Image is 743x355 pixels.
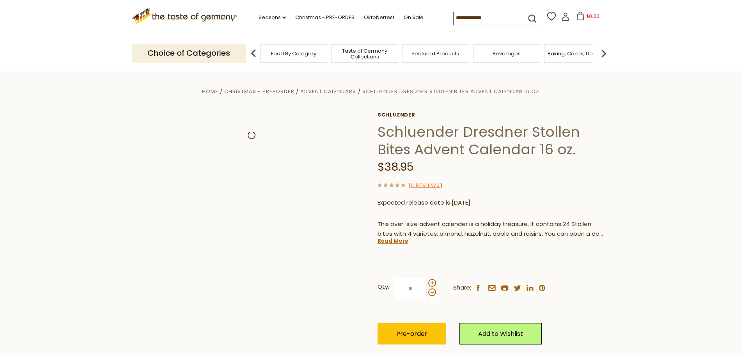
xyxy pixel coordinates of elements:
p: This over-size advent calender is a holiday treasure. It contains 24 Stollen bites with 4 variete... [378,219,606,239]
a: Schluender [378,112,606,118]
a: Home [202,88,218,95]
button: $0.00 [571,12,605,23]
a: On Sale [404,13,424,22]
span: $0.00 [586,13,599,19]
span: $38.95 [378,159,413,175]
a: Advent Calendars [300,88,356,95]
a: Schluender Dresdner Stollen Bites Advent Calendar 16 oz. [362,88,541,95]
a: Featured Products [412,51,459,57]
a: Christmas - PRE-ORDER [295,13,355,22]
p: Choice of Categories [132,44,246,63]
strong: Qty: [378,282,389,292]
a: Food By Category [271,51,316,57]
a: Seasons [259,13,286,22]
img: next arrow [596,46,612,61]
img: previous arrow [246,46,261,61]
h1: Schluender Dresdner Stollen Bites Advent Calendar 16 oz. [378,123,606,158]
p: Expected release date is [DATE] [378,198,606,208]
a: Christmas - PRE-ORDER [224,88,294,95]
a: Baking, Cakes, Desserts [548,51,608,57]
a: Add to Wishlist [459,323,542,344]
a: 0 Reviews [411,182,440,190]
a: Taste of Germany Collections [333,48,396,60]
span: Pre-order [396,329,427,338]
span: ( ) [408,182,442,189]
a: Read More [378,237,408,245]
input: Qty: [395,278,427,299]
a: Oktoberfest [364,13,394,22]
span: Share: [453,283,471,293]
button: Pre-order [378,323,446,344]
a: Beverages [493,51,521,57]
